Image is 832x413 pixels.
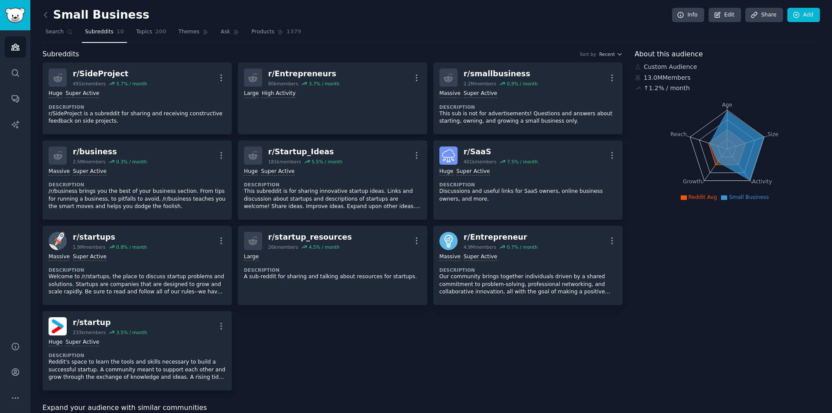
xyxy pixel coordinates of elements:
div: 80k members [268,81,298,87]
div: r/ Startup_Ideas [268,146,342,157]
span: Subreddits [85,28,114,36]
div: Super Active [73,168,107,176]
a: Topics200 [133,25,169,43]
tspan: Growth [683,179,702,185]
a: Info [672,8,704,23]
tspan: Age [722,102,732,108]
p: A sub-reddit for sharing and talking about resources for startups. [244,273,421,281]
tspan: Size [767,131,778,137]
div: 181k members [268,159,301,165]
a: Subreddits10 [82,25,127,43]
div: Super Active [65,338,99,347]
div: 3.7 % / month [309,81,340,87]
span: Topics [136,28,152,36]
span: Search [45,28,64,36]
div: r/ Entrepreneurs [268,68,340,79]
div: 233k members [73,329,106,335]
p: /r/business brings you the best of your business section. From tips for running a business, to pi... [49,188,226,211]
span: 10 [117,28,124,36]
img: startup [49,317,67,335]
div: Huge [244,168,258,176]
a: Search [42,25,76,43]
div: Huge [439,168,453,176]
dt: Description [439,267,617,273]
a: r/business2.5Mmembers0.3% / monthMassiveSuper ActiveDescription/r/business brings you the best of... [42,140,232,220]
div: 491k members [73,81,106,87]
div: 401k members [464,159,497,165]
tspan: Reach [670,131,687,137]
button: Recent [599,51,623,57]
a: Themes [175,25,212,43]
div: Super Active [65,90,99,98]
p: r/SideProject is a subreddit for sharing and receiving constructive feedback on side projects. [49,110,226,125]
div: 0.9 % / month [507,81,538,87]
a: r/smallbusiness2.2Mmembers0.9% / monthMassiveSuper ActiveDescriptionThis sub is not for advertise... [433,62,623,134]
div: Huge [49,338,62,347]
tspan: Activity [752,179,772,185]
dt: Description [49,267,226,273]
p: Discussions and useful links for SaaS owners, online business owners, and more. [439,188,617,203]
div: 4.5 % / month [309,244,340,250]
div: High Activity [262,90,296,98]
div: r/ smallbusiness [464,68,538,79]
dt: Description [244,267,421,273]
a: r/Entrepreneurs80kmembers3.7% / monthLargeHigh Activity [238,62,427,134]
div: r/ Entrepreneur [464,232,538,243]
p: Reddit's space to learn the tools and skills necessary to build a successful startup. A community... [49,358,226,381]
span: Products [251,28,274,36]
div: Sort by [580,51,596,57]
span: Subreddits [42,49,79,60]
span: 1379 [286,28,301,36]
div: 26k members [268,244,298,250]
div: 7.5 % / month [507,159,538,165]
div: Massive [49,168,70,176]
span: Themes [179,28,200,36]
a: Ask [218,25,242,43]
div: 4.9M members [464,244,497,250]
div: r/ SaaS [464,146,538,157]
a: Entrepreneurr/Entrepreneur4.9Mmembers0.7% / monthMassiveSuper ActiveDescriptionOur community brin... [433,226,623,305]
div: 5.5 % / month [312,159,342,165]
div: 5.7 % / month [116,81,147,87]
img: SaaS [439,146,458,165]
dt: Description [49,104,226,110]
dt: Description [49,182,226,188]
span: 200 [155,28,166,36]
div: Super Active [73,253,107,261]
div: Large [244,253,259,261]
a: startupsr/startups1.9Mmembers0.8% / monthMassiveSuper ActiveDescriptionWelcome to /r/startups, th... [42,226,232,305]
dt: Description [244,182,421,188]
span: Ask [221,28,230,36]
div: 1.9M members [73,244,106,250]
div: 3.5 % / month [116,329,147,335]
div: 0.7 % / month [507,244,538,250]
a: Products1379 [248,25,304,43]
p: Our community brings together individuals driven by a shared commitment to problem-solving, profe... [439,273,617,296]
div: r/ startup_resources [268,232,352,243]
p: This sub is not for advertisements! Questions and answers about starting, owning, and growing a s... [439,110,617,125]
div: Massive [439,253,461,261]
img: startups [49,232,67,250]
span: Reddit Avg [689,194,717,200]
a: Share [745,8,783,23]
dt: Description [439,104,617,110]
span: Recent [599,51,615,57]
dt: Description [49,352,226,358]
a: startupr/startup233kmembers3.5% / monthHugeSuper ActiveDescriptionReddit's space to learn the too... [42,311,232,390]
div: Super Active [464,253,497,261]
div: Huge [49,90,62,98]
div: 0.3 % / month [116,159,147,165]
img: GummySearch logo [5,8,25,23]
div: r/ business [73,146,147,157]
div: r/ SideProject [73,68,147,79]
div: 2.2M members [464,81,497,87]
a: SaaSr/SaaS401kmembers7.5% / monthHugeSuper ActiveDescriptionDiscussions and useful links for SaaS... [433,140,623,220]
div: r/ startup [73,317,147,328]
div: 2.5M members [73,159,106,165]
div: ↑ 1.2 % / month [644,84,690,93]
div: r/ startups [73,232,147,243]
h2: Small Business [42,8,149,22]
div: Massive [439,90,461,98]
div: Large [244,90,259,98]
a: r/SideProject491kmembers5.7% / monthHugeSuper ActiveDescriptionr/SideProject is a subreddit for s... [42,62,232,134]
